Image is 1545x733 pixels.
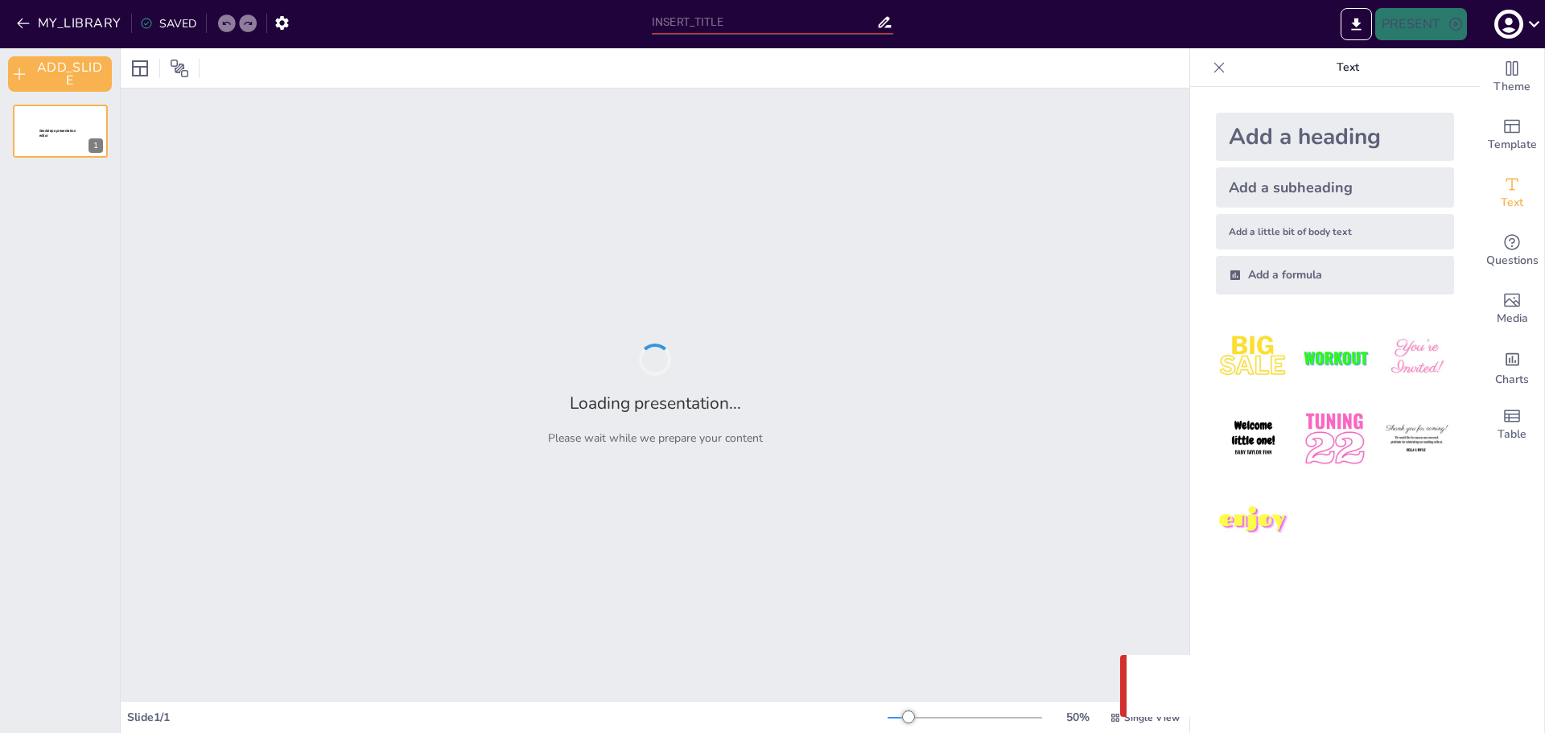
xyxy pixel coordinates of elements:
[39,129,76,138] span: Sendsteps presentation editor
[8,56,112,92] button: ADD_SLIDE
[1480,48,1544,106] div: Change the overall theme
[1486,252,1539,270] span: Questions
[1488,136,1537,154] span: Template
[570,392,741,414] h2: Loading presentation...
[1480,338,1544,396] div: Add charts and graphs
[1497,310,1528,327] span: Media
[1498,426,1526,443] span: Table
[1216,402,1291,476] img: 4.jpeg
[1501,194,1523,212] span: Text
[1480,280,1544,338] div: Add images, graphics, shapes or video
[1172,677,1481,696] p: Something went wrong with the request. (CORS)
[1216,214,1454,249] div: Add a little bit of body text
[1341,8,1372,40] button: EXPORT_TO_POWERPOINT
[1216,484,1291,558] img: 7.jpeg
[1493,78,1531,96] span: Theme
[12,10,128,36] button: MY_LIBRARY
[1058,710,1097,725] div: 50 %
[1480,106,1544,164] div: Add ready made slides
[1379,402,1454,476] img: 6.jpeg
[1216,167,1454,208] div: Add a subheading
[548,430,763,446] p: Please wait while we prepare your content
[1495,371,1529,389] span: Charts
[1216,320,1291,395] img: 1.jpeg
[1375,8,1467,40] button: PRESENT
[1232,48,1464,87] p: Text
[652,10,876,34] input: INSERT_TITLE
[1297,402,1372,476] img: 5.jpeg
[13,105,108,158] div: Sendsteps presentation editor1
[170,59,189,78] span: Position
[1480,164,1544,222] div: Add text boxes
[1297,320,1372,395] img: 2.jpeg
[127,56,153,81] div: Layout
[1480,222,1544,280] div: Get real-time input from your audience
[1480,396,1544,454] div: Add a table
[1216,113,1454,161] div: Add a heading
[1379,320,1454,395] img: 3.jpeg
[1216,256,1454,294] div: Add a formula
[140,16,196,31] div: SAVED
[127,710,888,725] div: Slide 1 / 1
[89,138,103,153] div: 1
